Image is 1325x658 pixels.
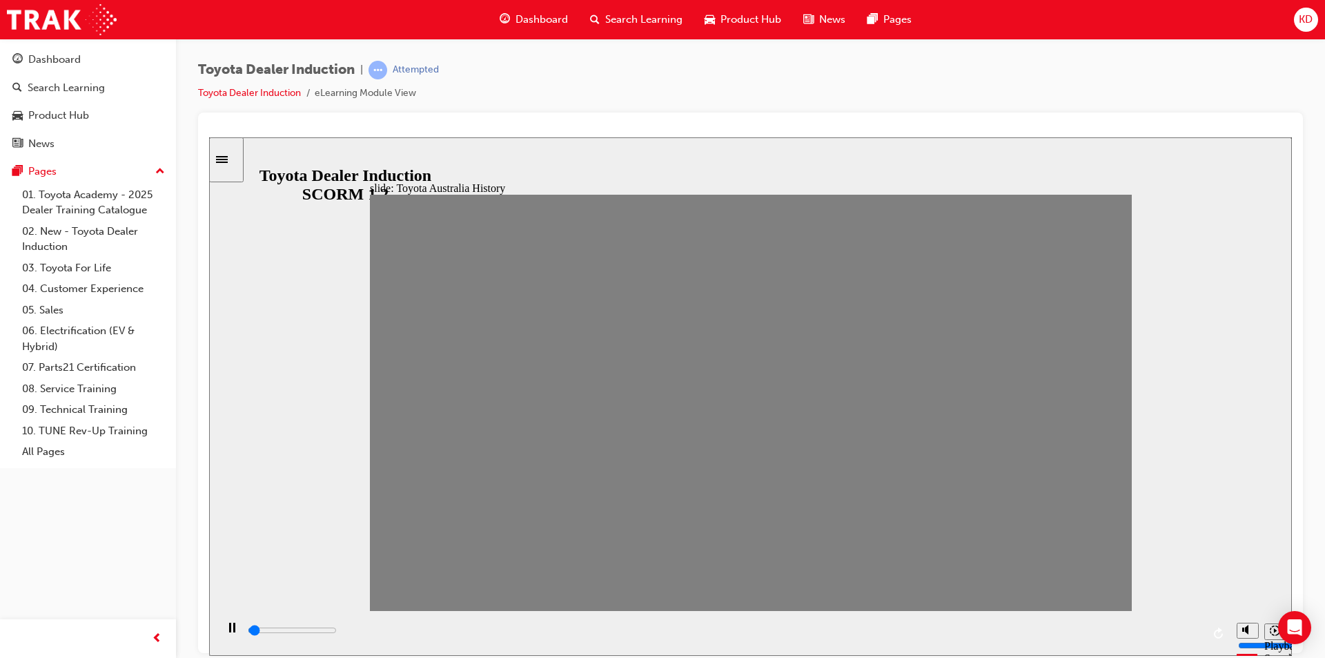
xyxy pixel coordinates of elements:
span: search-icon [12,82,22,95]
div: Pages [28,164,57,180]
a: 07. Parts21 Certification [17,357,170,378]
a: Product Hub [6,103,170,128]
button: Pages [6,159,170,184]
button: Mute (Ctrl+Alt+M) [1028,485,1050,501]
div: News [28,136,55,152]
a: news-iconNews [792,6,856,34]
a: 06. Electrification (EV & Hybrid) [17,320,170,357]
a: Dashboard [6,47,170,72]
span: Toyota Dealer Induction [198,62,355,78]
div: Product Hub [28,108,89,124]
div: Playback Speed [1055,503,1076,528]
span: guage-icon [12,54,23,66]
a: Toyota Dealer Induction [198,87,301,99]
a: 09. Technical Training [17,399,170,420]
button: DashboardSearch LearningProduct HubNews [6,44,170,159]
span: prev-icon [152,630,162,648]
span: News [819,12,845,28]
span: up-icon [155,163,165,181]
span: | [360,62,363,78]
a: 01. Toyota Academy - 2025 Dealer Training Catalogue [17,184,170,221]
span: guage-icon [500,11,510,28]
a: 08. Service Training [17,378,170,400]
li: eLearning Module View [315,86,416,101]
span: news-icon [803,11,814,28]
span: car-icon [12,110,23,122]
a: 02. New - Toyota Dealer Induction [17,221,170,258]
a: pages-iconPages [856,6,923,34]
div: Attempted [393,64,439,77]
span: car-icon [705,11,715,28]
span: pages-icon [867,11,878,28]
span: news-icon [12,138,23,151]
a: 03. Toyota For Life [17,258,170,279]
span: Dashboard [516,12,568,28]
div: misc controls [1021,474,1076,519]
div: Search Learning [28,80,105,96]
div: playback controls [7,474,1021,519]
button: Pause (Ctrl+Alt+P) [7,485,30,508]
img: Trak [7,4,117,35]
span: search-icon [590,11,600,28]
a: All Pages [17,441,170,463]
span: learningRecordVerb_ATTEMPT-icon [369,61,387,79]
a: 10. TUNE Rev-Up Training [17,420,170,442]
button: Playback speed [1055,486,1077,503]
div: Dashboard [28,52,81,68]
span: KD [1299,12,1313,28]
a: guage-iconDashboard [489,6,579,34]
a: 05. Sales [17,300,170,321]
a: car-iconProduct Hub [694,6,792,34]
div: Open Intercom Messenger [1278,611,1311,644]
a: Search Learning [6,75,170,101]
span: Product Hub [720,12,781,28]
button: KD [1294,8,1318,32]
a: search-iconSearch Learning [579,6,694,34]
a: 04. Customer Experience [17,278,170,300]
button: Replay (Ctrl+Alt+R) [1000,486,1021,507]
span: Search Learning [605,12,683,28]
input: slide progress [39,487,128,499]
a: News [6,131,170,157]
span: Pages [883,12,912,28]
span: pages-icon [12,166,23,178]
input: volume [1029,503,1118,514]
